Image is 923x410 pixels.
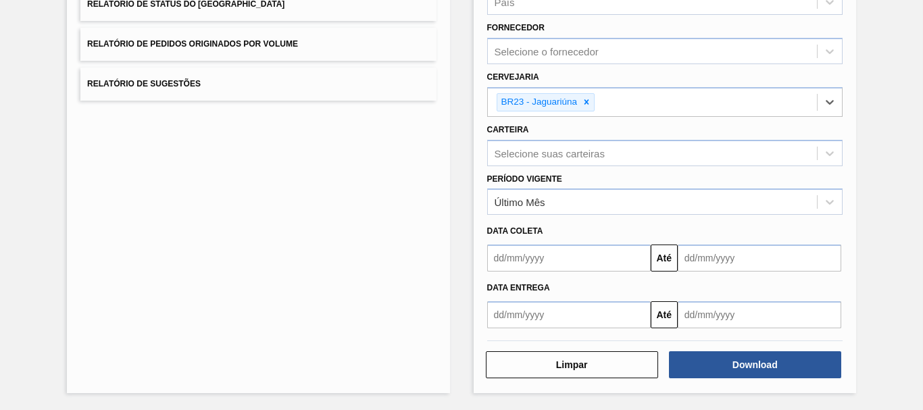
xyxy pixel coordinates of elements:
[678,245,841,272] input: dd/mm/yyyy
[487,23,545,32] label: Fornecedor
[497,94,580,111] div: BR23 - Jaguariúna
[487,72,539,82] label: Cervejaria
[487,283,550,292] span: Data entrega
[678,301,841,328] input: dd/mm/yyyy
[495,147,605,159] div: Selecione suas carteiras
[487,125,529,134] label: Carteira
[487,174,562,184] label: Período Vigente
[487,245,651,272] input: dd/mm/yyyy
[87,39,298,49] span: Relatório de Pedidos Originados por Volume
[487,226,543,236] span: Data coleta
[495,46,599,57] div: Selecione o fornecedor
[651,301,678,328] button: Até
[80,28,436,61] button: Relatório de Pedidos Originados por Volume
[486,351,658,378] button: Limpar
[651,245,678,272] button: Até
[87,79,201,88] span: Relatório de Sugestões
[487,301,651,328] input: dd/mm/yyyy
[495,197,545,208] div: Último Mês
[669,351,841,378] button: Download
[80,68,436,101] button: Relatório de Sugestões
